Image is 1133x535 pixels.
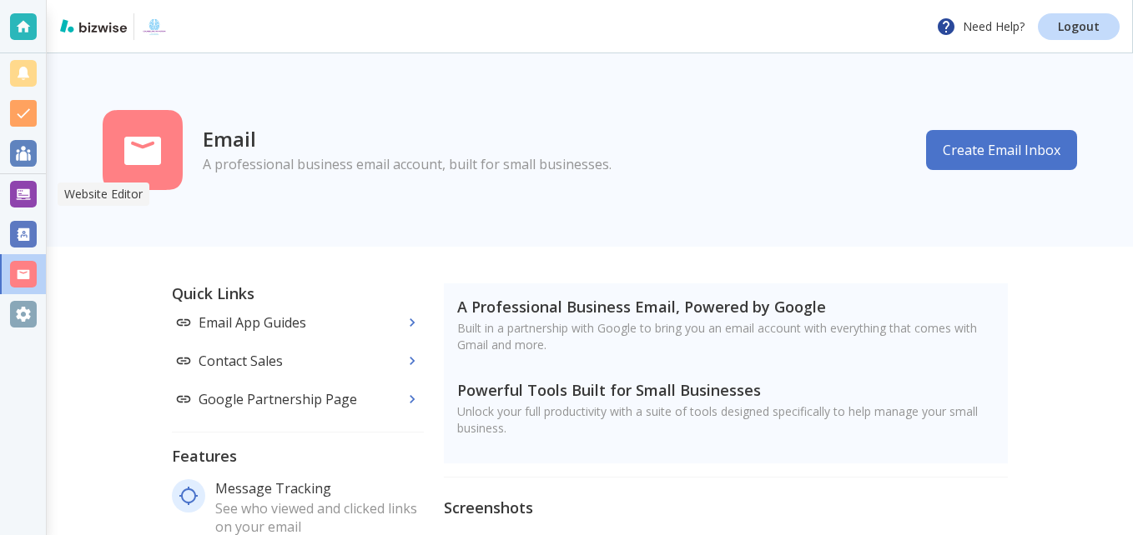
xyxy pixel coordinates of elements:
p: Message Tracking [215,479,420,497]
p: Website Editor [64,186,143,202]
p: Email App Guides [175,313,420,332]
h5: Powerful Tools Built for Small Businesses [457,380,995,400]
h5: Features [172,446,424,466]
p: Contact Sales [175,352,420,370]
a: Logout [1038,13,1120,40]
p: Built in a partnership with Google to bring you an email account with everything that comes with ... [457,320,995,353]
img: icon [103,110,183,190]
h5: Screenshots [444,497,1008,517]
p: Google Partnership Page [175,390,420,408]
button: Create Email Inbox [926,130,1077,170]
h5: Quick Links [172,283,424,303]
p: Need Help? [936,17,1025,37]
p: A professional business email account, built for small businesses. [203,155,612,173]
img: bizwise [60,19,127,32]
h5: A Professional Business Email, Powered by Google [457,297,995,317]
p: Logout [1058,21,1100,32]
h2: Email [203,127,612,152]
img: Counseling in Motion [141,13,168,40]
p: Unlock your full productivity with a suite of tools designed specifically to help manage your sma... [457,403,995,437]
